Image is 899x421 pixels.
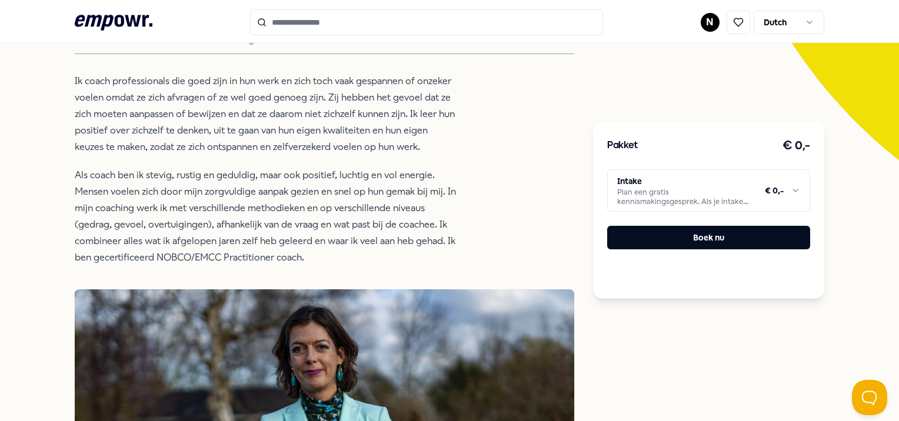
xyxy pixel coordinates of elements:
h3: € 0,- [783,136,810,155]
h3: Pakket [607,138,638,153]
iframe: Help Scout Beacon - Open [852,380,887,415]
button: Boek nu [607,226,810,249]
p: Als coach ben ik stevig, rustig en geduldig, maar ook positief, luchtig en vol energie. Mensen vo... [75,167,457,266]
p: Ik coach professionals die goed zijn in hun werk en zich toch vaak gespannen of onzeker voelen om... [75,73,457,155]
input: Search for products, categories or subcategories [250,9,603,35]
button: N [701,13,720,32]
